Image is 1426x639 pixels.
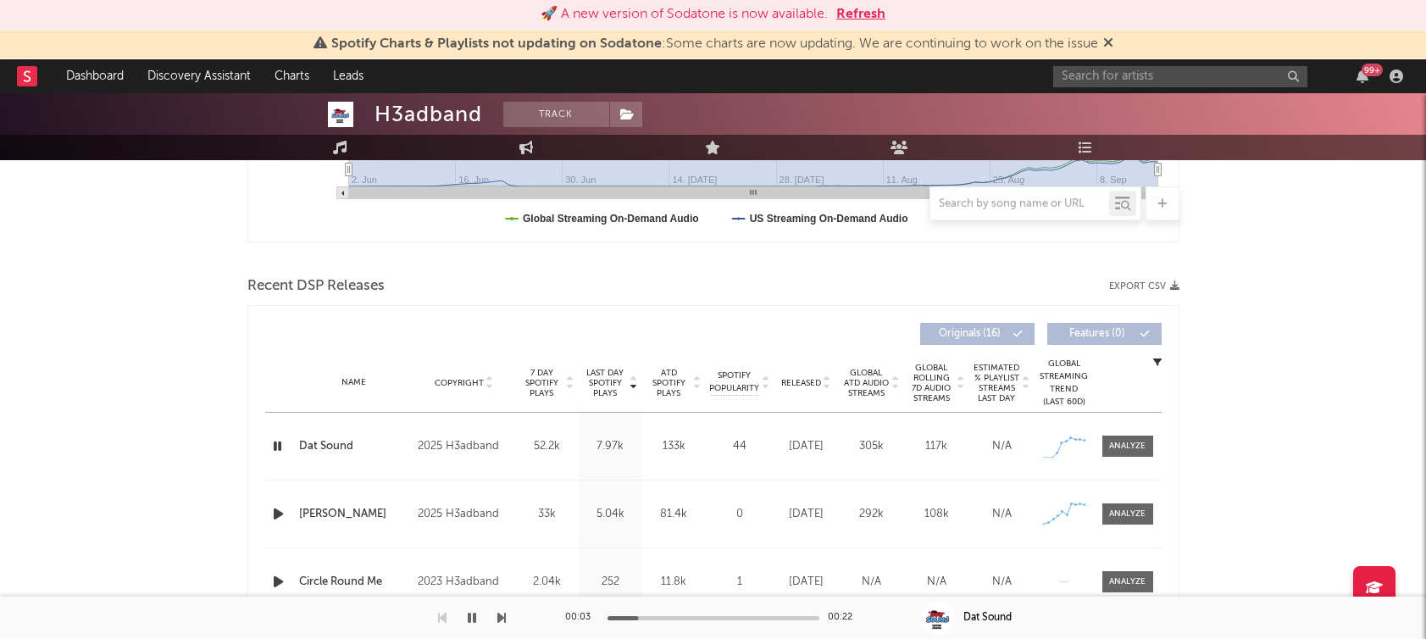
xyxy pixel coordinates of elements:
div: Name [299,376,410,389]
div: N/A [974,574,1030,591]
div: 2025 H3adband [418,504,510,525]
div: 00:03 [565,608,599,628]
span: : Some charts are now updating. We are continuing to work on the issue [331,37,1098,51]
div: 99 + [1362,64,1383,76]
div: 0 [710,506,769,523]
a: Circle Round Me [299,574,410,591]
input: Search for artists [1053,66,1307,87]
div: 133k [646,438,702,455]
div: N/A [908,574,965,591]
span: 7 Day Spotify Plays [519,368,564,398]
div: 52.2k [519,438,574,455]
div: 🚀 A new version of Sodatone is now available. [541,4,828,25]
span: Global ATD Audio Streams [843,368,890,398]
a: Charts [263,59,321,93]
div: 292k [843,506,900,523]
div: 305k [843,438,900,455]
div: H3adband [375,102,482,127]
div: 5.04k [583,506,638,523]
div: N/A [974,438,1030,455]
div: 2.04k [519,574,574,591]
button: Track [503,102,609,127]
a: [PERSON_NAME] [299,506,410,523]
div: [DATE] [778,438,835,455]
button: Features(0) [1047,323,1162,345]
div: N/A [843,574,900,591]
div: Dat Sound [963,610,1012,625]
span: Global Rolling 7D Audio Streams [908,363,955,403]
button: Export CSV [1109,281,1179,292]
span: Last Day Spotify Plays [583,368,628,398]
button: Originals(16) [920,323,1035,345]
div: 00:22 [828,608,862,628]
div: 11.8k [646,574,702,591]
span: Originals ( 16 ) [931,329,1009,339]
span: Spotify Popularity [709,370,759,395]
span: Recent DSP Releases [247,276,385,297]
button: 99+ [1357,69,1368,83]
div: 252 [583,574,638,591]
div: 81.4k [646,506,702,523]
a: Leads [321,59,375,93]
input: Search by song name or URL [930,197,1109,211]
div: 7.97k [583,438,638,455]
button: Refresh [836,4,885,25]
div: 2023 H3adband [418,572,510,592]
div: [DATE] [778,574,835,591]
a: Dat Sound [299,438,410,455]
div: 33k [519,506,574,523]
span: Released [781,378,821,388]
div: [DATE] [778,506,835,523]
div: 44 [710,438,769,455]
span: Estimated % Playlist Streams Last Day [974,363,1020,403]
span: Copyright [435,378,484,388]
div: Global Streaming Trend (Last 60D) [1039,358,1090,408]
a: Discovery Assistant [136,59,263,93]
div: 1 [710,574,769,591]
span: Dismiss [1103,37,1113,51]
div: 117k [908,438,965,455]
span: Spotify Charts & Playlists not updating on Sodatone [331,37,662,51]
div: 108k [908,506,965,523]
div: 2025 H3adband [418,436,510,457]
a: Dashboard [54,59,136,93]
div: N/A [974,506,1030,523]
span: Features ( 0 ) [1058,329,1136,339]
span: ATD Spotify Plays [646,368,691,398]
